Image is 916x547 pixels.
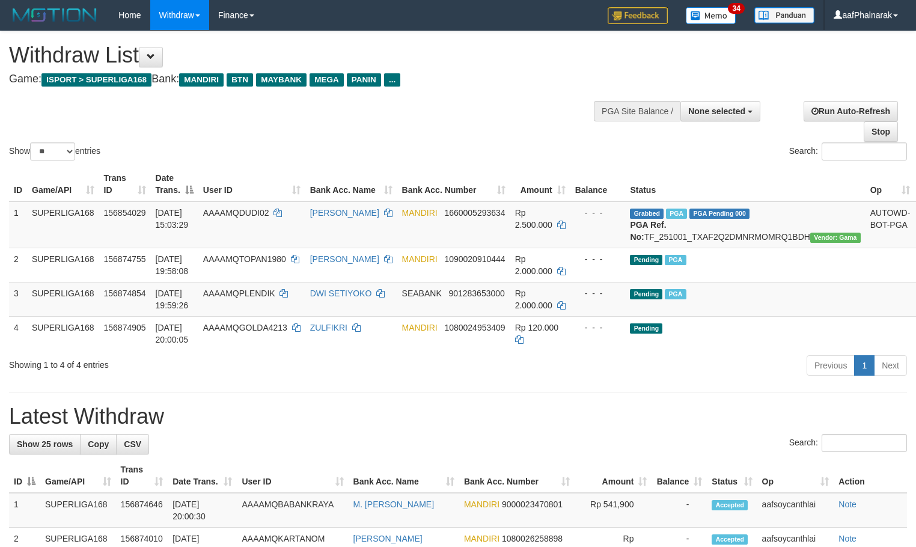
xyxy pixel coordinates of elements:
span: Pending [630,323,662,334]
div: - - - [575,287,621,299]
span: MANDIRI [464,534,499,543]
th: Action [834,459,907,493]
span: ISPORT > SUPERLIGA168 [41,73,151,87]
td: Rp 541,900 [575,493,652,528]
td: 4 [9,316,27,350]
span: SEABANK [402,289,442,298]
th: Status [625,167,865,201]
td: SUPERLIGA168 [27,316,99,350]
span: AAAAMQPLENDIK [203,289,275,298]
div: - - - [575,253,621,265]
a: DWI SETIYOKO [310,289,372,298]
th: ID: activate to sort column descending [9,459,40,493]
span: Copy 1090020910444 to clipboard [444,254,505,264]
a: Note [838,500,856,509]
th: ID [9,167,27,201]
th: Date Trans.: activate to sort column descending [151,167,198,201]
span: None selected [688,106,745,116]
span: MAYBANK [256,73,307,87]
a: 1 [854,355,875,376]
span: Marked by aafsoycanthlai [666,209,687,219]
a: Previous [807,355,855,376]
td: SUPERLIGA168 [40,493,116,528]
label: Search: [789,142,907,160]
div: - - - [575,207,621,219]
td: SUPERLIGA168 [27,282,99,316]
td: [DATE] 20:00:30 [168,493,237,528]
th: User ID: activate to sort column ascending [237,459,348,493]
a: [PERSON_NAME] [353,534,423,543]
span: Copy 1080024953409 to clipboard [444,323,505,332]
th: Game/API: activate to sort column ascending [40,459,116,493]
span: Marked by aafsoycanthlai [665,255,686,265]
span: 156854029 [104,208,146,218]
td: SUPERLIGA168 [27,201,99,248]
h4: Game: Bank: [9,73,599,85]
span: Accepted [712,534,748,545]
a: CSV [116,434,149,454]
th: Op: activate to sort column ascending [757,459,834,493]
th: User ID: activate to sort column ascending [198,167,305,201]
a: Copy [80,434,117,454]
span: MANDIRI [402,254,438,264]
td: 2 [9,248,27,282]
span: Rp 2.000.000 [515,254,552,276]
span: MANDIRI [402,323,438,332]
th: Balance: activate to sort column ascending [652,459,707,493]
h1: Withdraw List [9,43,599,67]
span: AAAAMQTOPAN1980 [203,254,286,264]
a: M. [PERSON_NAME] [353,500,435,509]
a: Run Auto-Refresh [804,101,898,121]
a: Next [874,355,907,376]
span: Rp 120.000 [515,323,558,332]
div: PGA Site Balance / [594,101,680,121]
span: Rp 2.000.000 [515,289,552,310]
span: Vendor URL: https://trx31.1velocity.biz [810,233,861,243]
span: PANIN [347,73,381,87]
div: - - - [575,322,621,334]
button: None selected [680,101,760,121]
a: Show 25 rows [9,434,81,454]
a: [PERSON_NAME] [310,254,379,264]
span: Copy [88,439,109,449]
span: Rp 2.500.000 [515,208,552,230]
a: ZULFIKRI [310,323,347,332]
td: TF_251001_TXAF2Q2DMNRMOMRQ1BDH [625,201,865,248]
span: MANDIRI [179,73,224,87]
td: 3 [9,282,27,316]
td: AAAAMQBABANKRAYA [237,493,348,528]
a: Note [838,534,856,543]
span: Accepted [712,500,748,510]
span: [DATE] 15:03:29 [156,208,189,230]
span: MANDIRI [402,208,438,218]
span: MEGA [310,73,344,87]
span: 34 [728,3,744,14]
td: SUPERLIGA168 [27,248,99,282]
th: Op: activate to sort column ascending [866,167,915,201]
span: Copy 1660005293634 to clipboard [444,208,505,218]
th: Amount: activate to sort column ascending [510,167,570,201]
span: 156874905 [104,323,146,332]
th: Bank Acc. Name: activate to sort column ascending [349,459,459,493]
span: Copy 1080026258898 to clipboard [502,534,563,543]
th: Game/API: activate to sort column ascending [27,167,99,201]
th: Amount: activate to sort column ascending [575,459,652,493]
span: [DATE] 19:59:26 [156,289,189,310]
th: Bank Acc. Number: activate to sort column ascending [459,459,575,493]
td: aafsoycanthlai [757,493,834,528]
span: PGA Pending [689,209,750,219]
img: Button%20Memo.svg [686,7,736,24]
th: Bank Acc. Name: activate to sort column ascending [305,167,397,201]
td: 1 [9,201,27,248]
span: BTN [227,73,253,87]
td: 156874646 [116,493,168,528]
input: Search: [822,434,907,452]
span: [DATE] 20:00:05 [156,323,189,344]
span: CSV [124,439,141,449]
span: Pending [630,255,662,265]
span: Pending [630,289,662,299]
a: [PERSON_NAME] [310,208,379,218]
input: Search: [822,142,907,160]
td: 1 [9,493,40,528]
span: ... [384,73,400,87]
